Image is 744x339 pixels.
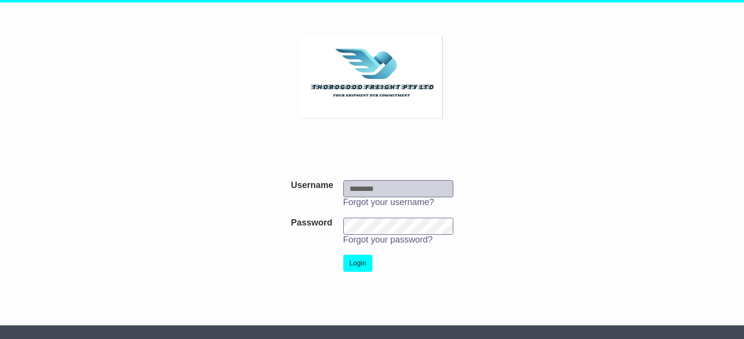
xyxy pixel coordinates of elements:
a: Forgot your username? [343,197,434,207]
img: Thorogood Freight Pty Ltd [301,36,443,119]
label: Password [291,218,332,228]
a: Forgot your password? [343,235,433,245]
button: Login [343,255,372,272]
label: Username [291,180,333,191]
